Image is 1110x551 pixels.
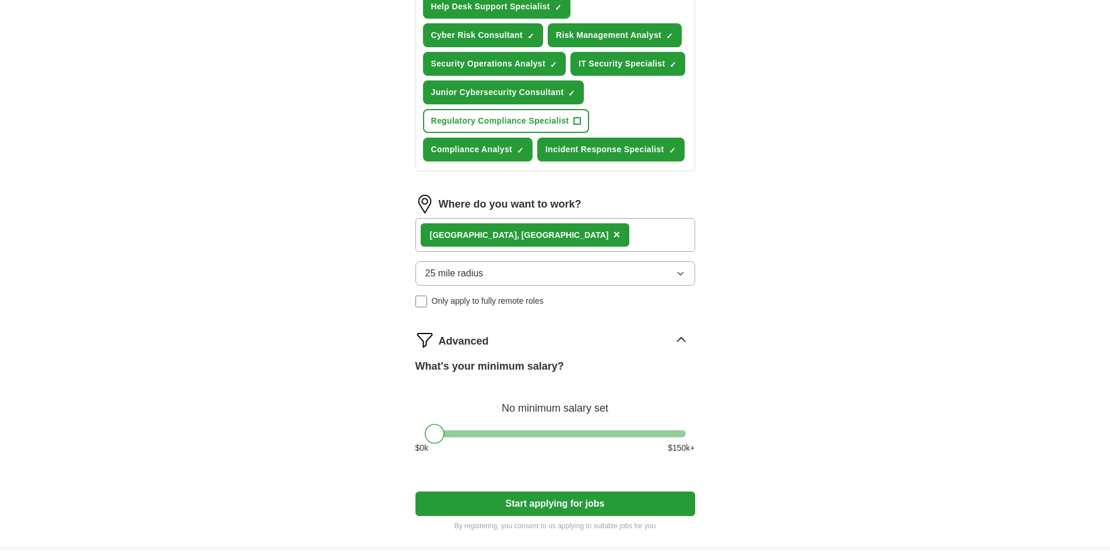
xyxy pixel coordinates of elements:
[415,442,429,454] span: $ 0 k
[669,60,676,69] span: ✓
[415,296,427,307] input: Only apply to fully remote roles
[555,3,562,12] span: ✓
[550,60,557,69] span: ✓
[537,138,685,162] button: Incident Response Specialist✓
[415,331,434,349] img: filter
[517,146,524,155] span: ✓
[431,115,569,127] span: Regulatory Compliance Specialist
[579,58,665,70] span: IT Security Specialist
[415,261,695,286] button: 25 mile radius
[431,29,523,41] span: Cyber Risk Consultant
[613,228,620,241] span: ×
[415,388,695,416] div: No minimum salary set
[527,31,534,41] span: ✓
[415,359,564,374] label: What's your minimum salary?
[669,146,676,155] span: ✓
[568,89,575,98] span: ✓
[439,196,582,212] label: Where do you want to work?
[415,521,695,531] p: By registering, you consent to us applying to suitable jobs for you
[415,492,695,516] button: Start applying for jobs
[545,143,664,156] span: Incident Response Specialist
[423,109,590,133] button: Regulatory Compliance Specialist
[570,52,686,76] button: IT Security Specialist✓
[423,52,566,76] button: Security Operations Analyst✓
[548,23,682,47] button: Risk Management Analyst✓
[423,23,544,47] button: Cyber Risk Consultant✓
[431,1,550,13] span: Help Desk Support Specialist
[430,229,609,241] div: [GEOGRAPHIC_DATA], [GEOGRAPHIC_DATA]
[423,138,533,162] button: Compliance Analyst✓
[439,334,489,349] span: Advanced
[432,295,544,307] span: Only apply to fully remote roles
[666,31,673,41] span: ✓
[431,58,545,70] span: Security Operations Analyst
[423,80,584,104] button: Junior Cybersecurity Consultant✓
[431,86,564,99] span: Junior Cybersecurity Consultant
[425,266,484,280] span: 25 mile radius
[556,29,661,41] span: Risk Management Analyst
[668,442,695,454] span: $ 150 k+
[431,143,513,156] span: Compliance Analyst
[415,195,434,213] img: location.png
[613,226,620,244] button: ×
